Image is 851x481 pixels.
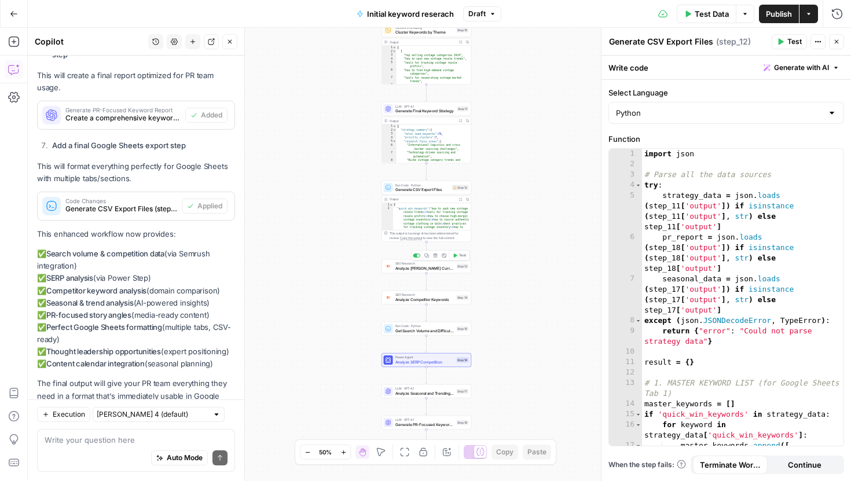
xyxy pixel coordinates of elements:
[382,83,397,91] div: 8
[382,136,397,139] div: 4
[390,197,456,201] div: Output
[395,265,454,271] span: Analyze [PERSON_NAME] Current SEO Performance
[35,36,145,47] div: Copilot
[608,133,844,145] label: Function
[609,420,642,440] div: 16
[716,36,751,47] span: ( step_12 )
[395,390,454,396] span: Analyze Seasonal and Trending Keywords
[395,386,454,391] span: LLM · GPT-4.1
[46,286,146,295] strong: Competitor keyword analysis
[37,69,235,94] p: This will create a final report optimized for PR team usage.
[393,139,396,143] span: Toggle code folding, rows 5 through 9
[386,264,391,269] img: 4e4w6xi9sjogcjglmt5eorgxwtyu
[609,36,713,47] textarea: Generate CSV Export Files
[386,27,391,33] img: 14hgftugzlhicq6oh3k7w4rc46c1
[766,8,792,20] span: Publish
[395,421,454,427] span: Generate PR-Focused Keyword Report
[382,124,397,128] div: 1
[609,190,642,232] div: 5
[46,347,161,356] strong: Thought leadership opportunities
[382,322,471,336] div: Run Code · PythonGet Search Volume and Difficulty DataStep 15
[456,357,468,362] div: Step 16
[390,119,456,123] div: Output
[382,384,471,398] div: LLM · GPT-4.1Analyze Seasonal and Trending KeywordsStep 17
[616,107,823,119] input: Python
[65,113,181,123] span: Create a comprehensive keyword research report tailored for PR team usage with media angles and s...
[52,38,232,59] strong: Add a comprehensive PR-focused keyword report step
[382,181,471,242] div: Run Code · PythonGenerate CSV Export FilesStep 12Output{ "quick_win_keywords":"how to spot new vi...
[609,368,642,378] div: 12
[425,367,427,384] g: Edge from step_16 to step_17
[774,63,829,73] span: Generate with AI
[382,128,397,132] div: 2
[395,359,454,365] span: Analyze SERP Competition
[390,203,393,207] span: Toggle code folding, rows 1 through 5
[46,249,164,258] strong: Search volume & competition data
[53,409,85,420] span: Execution
[456,28,468,33] div: Step 10
[65,198,177,204] span: Code Changes
[382,416,471,429] div: LLM · GPT-4.1Generate PR-Focused Keyword ReportStep 18
[37,248,235,370] p: ✅ (via Semrush integration) ✅ (via Power Step) ✅ (domain comparison) ✅ (AI-powered insights) ✅ (m...
[382,203,393,207] div: 1
[609,170,642,180] div: 3
[37,377,235,414] p: The final output will give your PR team everything they need in a format that's immediately usabl...
[395,328,454,333] span: Get Search Volume and Difficulty Data
[425,304,427,321] g: Edge from step_14 to step_15
[609,399,642,409] div: 14
[608,460,686,470] a: When the step fails:
[395,417,454,422] span: LLM · GPT-4.1
[609,149,642,159] div: 1
[468,9,486,19] span: Draft
[65,204,177,214] span: Generate CSV Export Files (step_12)
[456,388,468,394] div: Step 17
[400,236,422,240] span: Copy the output
[787,36,802,47] span: Test
[425,273,427,290] g: Edge from step_13 to step_14
[382,159,397,166] div: 8
[386,295,391,300] img: zn8kcn4lc16eab7ly04n2pykiy7x
[425,398,427,415] g: Edge from step_17 to step_18
[382,68,397,76] div: 6
[635,440,641,451] span: Toggle code folding, rows 17 through 24
[382,53,397,57] div: 3
[523,445,551,460] button: Paste
[395,25,454,30] span: Content Processing
[700,459,761,471] span: Terminate Workflow
[393,50,396,53] span: Toggle code folding, rows 2 through 9
[65,107,181,113] span: Generate PR-Focused Keyword Report
[167,453,203,463] span: Auto Mode
[37,228,235,240] p: This enhanced workflow now provides:
[527,447,546,457] span: Paste
[609,180,642,190] div: 4
[393,128,396,132] span: Toggle code folding, rows 2 through 10
[491,445,518,460] button: Copy
[382,151,397,159] div: 7
[182,199,228,214] button: Applied
[425,85,427,101] g: Edge from step_10 to step_11
[395,108,455,114] span: Generate Final Keyword Strategy
[382,139,397,143] div: 5
[496,447,513,457] span: Copy
[395,187,450,193] span: Generate CSV Export Files
[37,407,90,422] button: Execution
[759,60,844,75] button: Generate with AI
[382,61,397,68] div: 5
[695,8,729,20] span: Test Data
[382,50,397,53] div: 2
[609,347,642,357] div: 10
[395,261,454,266] span: SEO Research
[635,409,641,420] span: Toggle code folding, rows 15 through 24
[395,30,454,35] span: Cluster Keywords by Theme
[382,132,397,135] div: 3
[395,104,455,109] span: LLM · GPT-4.1
[382,57,397,61] div: 4
[151,450,208,465] button: Auto Mode
[456,263,468,269] div: Step 13
[772,34,807,49] button: Test
[382,76,397,83] div: 7
[395,324,454,328] span: Run Code · Python
[609,409,642,420] div: 15
[382,207,393,270] div: 2
[759,5,799,23] button: Publish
